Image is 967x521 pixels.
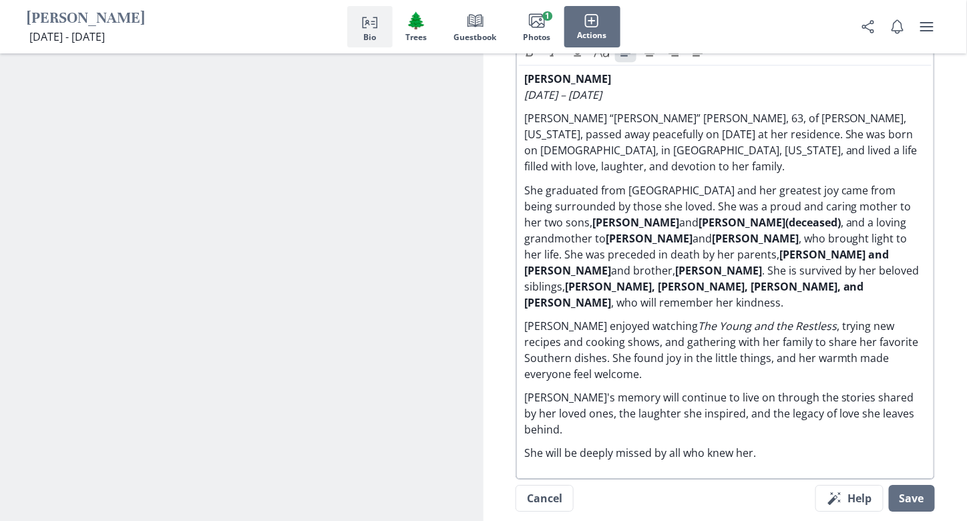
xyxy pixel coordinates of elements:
[855,13,882,40] button: Share Obituary
[524,182,926,311] p: She graduated from [GEOGRAPHIC_DATA] and her greatest joy came from being surrounded by those she...
[406,33,427,42] span: Trees
[516,485,574,512] button: Cancel
[29,29,105,44] span: [DATE] - [DATE]
[884,13,911,40] button: Notifications
[441,6,510,47] button: Guestbook
[407,11,427,30] span: Tree
[524,33,551,42] span: Photos
[524,110,926,174] p: [PERSON_NAME] “[PERSON_NAME]” [PERSON_NAME], 63, of [PERSON_NAME], [US_STATE], passed away peacef...
[524,389,926,438] p: [PERSON_NAME]'s memory will continue to live on through the stories shared by her loved ones, the...
[564,6,620,47] button: Actions
[524,318,926,382] p: [PERSON_NAME] enjoyed watching , trying new recipes and cooking shows, and gathering with her fam...
[889,485,935,512] button: Save
[675,263,762,278] strong: [PERSON_NAME]
[524,88,602,102] em: [DATE] – [DATE]
[510,6,564,47] button: Photos
[347,6,393,47] button: Bio
[543,11,553,21] span: 1
[712,231,799,246] strong: [PERSON_NAME]
[454,33,497,42] span: Guestbook
[592,215,679,230] strong: [PERSON_NAME]
[524,279,867,310] strong: [PERSON_NAME], [PERSON_NAME], [PERSON_NAME], and [PERSON_NAME]
[606,231,693,246] strong: [PERSON_NAME]
[393,6,441,47] button: Trees
[578,31,607,40] span: Actions
[363,33,376,42] span: Bio
[524,247,892,278] strong: [PERSON_NAME] and [PERSON_NAME]
[914,13,940,40] button: user menu
[524,71,611,86] strong: [PERSON_NAME]
[524,445,926,461] p: She will be deeply missed by all who knew her.
[27,9,145,29] h1: [PERSON_NAME]
[815,485,884,512] button: Help
[699,215,841,230] strong: [PERSON_NAME](deceased)
[698,319,837,333] em: The Young and the Restless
